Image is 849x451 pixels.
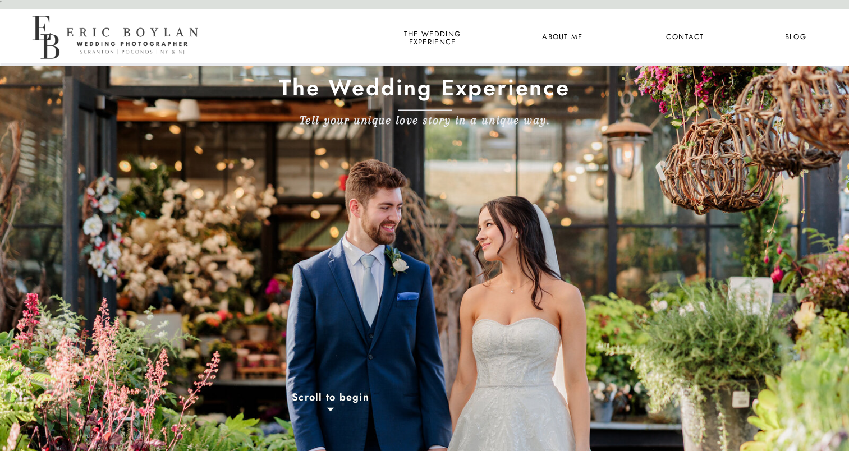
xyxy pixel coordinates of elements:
[775,30,816,45] a: Blog
[225,73,625,107] h1: The Wedding Experience
[245,392,416,407] a: Scroll to begin
[535,30,590,45] a: About Me
[402,30,463,45] a: the wedding experience
[664,30,706,45] a: Contact
[300,113,550,126] b: Tell your unique love story in a unique way.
